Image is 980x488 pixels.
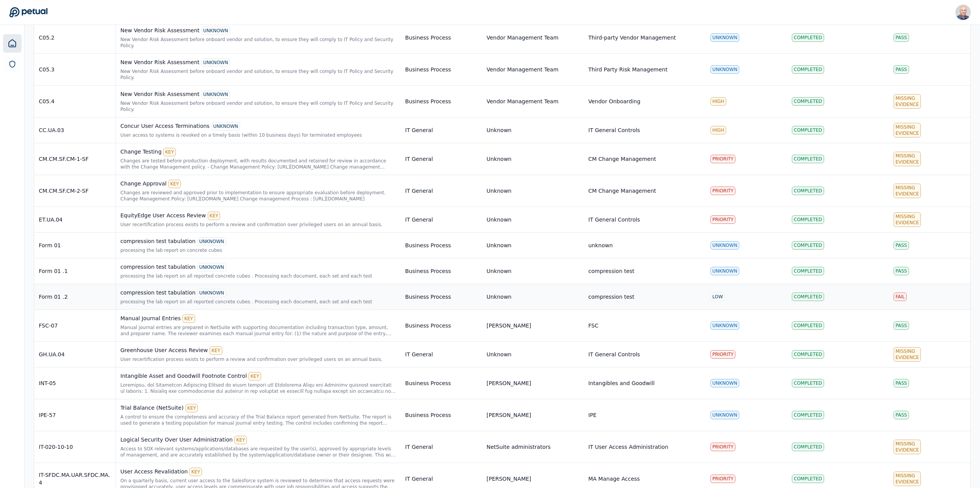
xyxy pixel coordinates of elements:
[894,321,909,330] div: Pass
[588,66,667,73] div: Third Party Risk Management
[401,175,482,207] td: IT General
[792,443,824,451] div: Completed
[39,322,111,329] div: FSC-07
[487,126,512,134] div: Unknown
[588,293,634,301] div: compression test
[894,65,909,74] div: Pass
[121,247,396,253] div: processing the lab report on concrete cubes
[121,212,396,220] div: EquityEdge User Access Review
[792,241,824,250] div: Completed
[39,471,111,486] div: IT-SFDC.MA.UAR.SFDC.MA.4
[121,58,396,67] div: New Vendor Risk Assessment
[121,222,396,228] div: User recertification process exists to perform a review and confirmation over privileged users on...
[588,475,640,483] div: MA Manage Access
[401,86,482,117] td: Business Process
[710,411,739,419] div: UNKNOWN
[710,350,735,359] div: PRIORITY
[121,158,396,170] div: Changes are tested before production deployment, with results documented and retained for review ...
[710,155,735,163] div: PRIORITY
[894,184,921,198] div: Missing Evidence
[121,263,396,271] div: compression test tabulation
[39,66,111,73] div: C05.3
[588,216,640,223] div: IT General Controls
[401,207,482,233] td: IT General
[792,267,824,275] div: Completed
[248,372,261,380] div: KEY
[121,372,396,380] div: Intangible Asset and Goodwill Footnote Control
[201,90,230,99] div: UNKNOWN
[487,475,531,483] div: [PERSON_NAME]
[121,356,396,362] div: User recertification process exists to perform a review and confirmation over privileged users on...
[792,215,824,224] div: Completed
[710,97,726,106] div: HIGH
[894,379,909,387] div: Pass
[121,324,396,337] div: Manual journal entries are prepared in NetSuite with supporting documentation including transacti...
[201,26,230,35] div: UNKNOWN
[588,443,668,451] div: IT User Access Administration
[792,475,824,483] div: Completed
[121,237,396,246] div: compression test tabulation
[894,212,921,227] div: Missing Evidence
[121,190,396,202] div: Changes are reviewed and approved prior to implementation to ensure appropriate evaluation before...
[121,90,396,99] div: New Vendor Risk Assessment
[792,187,824,195] div: Completed
[792,155,824,163] div: Completed
[401,143,482,175] td: IT General
[588,155,656,163] div: CM Change Management
[121,382,396,394] div: Quarterly, the Functional Accounting Manager or above reviews the Intangible Asset and Goodwill f...
[792,126,824,134] div: Completed
[487,267,512,275] div: Unknown
[588,187,656,195] div: CM Change Management
[121,36,396,49] div: New Vendor Risk Assessment before onboard vendor and solution, to ensure they will comply to IT P...
[487,411,531,419] div: [PERSON_NAME]
[894,411,909,419] div: Pass
[121,314,396,323] div: Manual Journal Entries
[894,347,921,362] div: Missing Evidence
[121,100,396,112] div: New Vendor Risk Assessment before onboard vendor and solution, to ensure they will comply to IT P...
[792,33,824,42] div: Completed
[121,273,396,279] div: processing the lab report on all reported concrete cubes . Processing each document, each set and...
[894,440,921,454] div: Missing Evidence
[39,411,111,419] div: IPE-57
[487,379,531,387] div: [PERSON_NAME]
[401,399,482,431] td: Business Process
[955,5,971,20] img: Harel K
[163,148,176,156] div: KEY
[710,126,726,134] div: HIGH
[710,241,739,250] div: UNKNOWN
[792,379,824,387] div: Completed
[121,132,396,138] div: User access to systems is revoked on a timely basis (within 10 business days) for terminated empl...
[487,34,558,41] div: Vendor Management Team
[197,263,226,271] div: UNKNOWN
[710,293,725,301] div: LOW
[201,58,230,67] div: UNKNOWN
[710,475,735,483] div: PRIORITY
[210,346,222,355] div: KEY
[182,314,195,323] div: KEY
[121,289,396,297] div: compression test tabulation
[894,94,921,109] div: Missing Evidence
[894,33,909,42] div: Pass
[189,468,202,476] div: KEY
[234,436,247,444] div: KEY
[39,267,111,275] div: Form 01 .1
[121,148,396,156] div: Change Testing
[487,293,512,301] div: Unknown
[9,7,48,18] a: Go to Dashboard
[401,284,482,310] td: Business Process
[487,155,512,163] div: Unknown
[401,310,482,342] td: Business Process
[588,411,596,419] div: IPE
[487,242,512,249] div: Unknown
[792,97,824,106] div: Completed
[121,122,396,131] div: Concur User Access Terminations
[401,233,482,258] td: Business Process
[710,379,739,387] div: UNKNOWN
[710,215,735,224] div: PRIORITY
[39,216,111,223] div: ET.UA.04
[588,126,640,134] div: IT General Controls
[710,33,739,42] div: UNKNOWN
[121,468,396,476] div: User Access Revalidation
[121,414,396,426] div: A control to ensure the completeness and accuracy of the Trial Balance report generated from NetS...
[121,180,396,188] div: Change Approval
